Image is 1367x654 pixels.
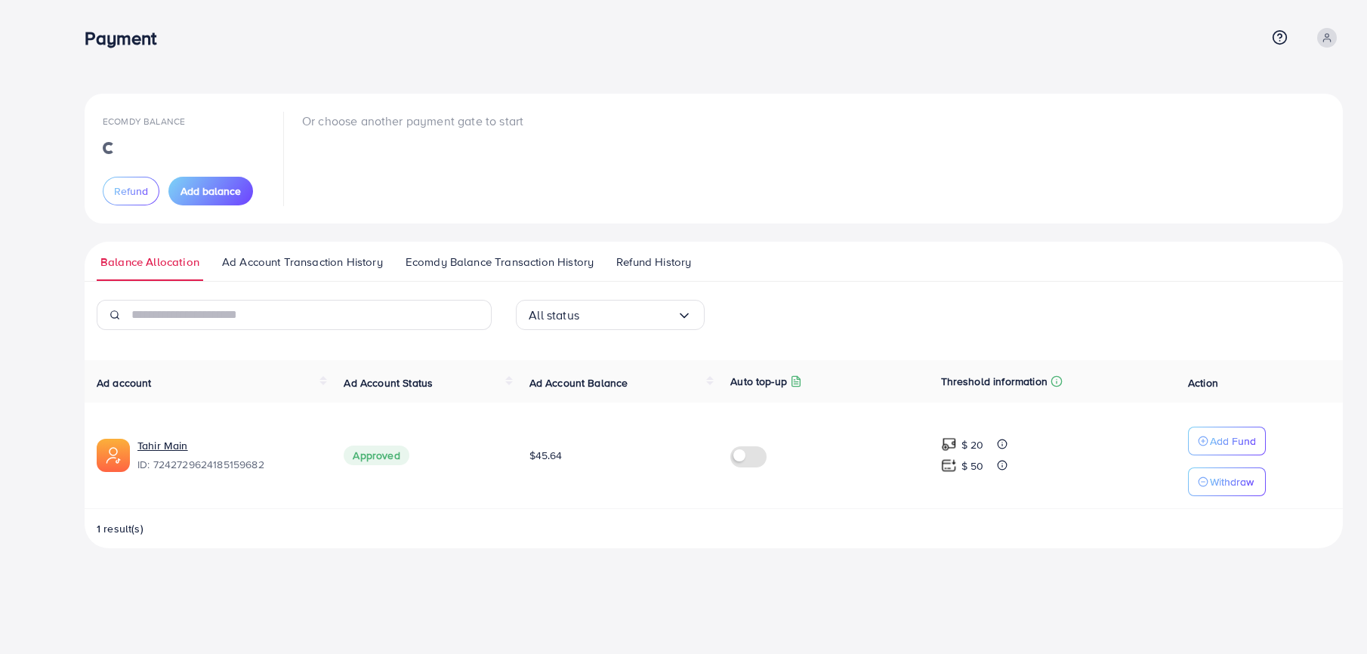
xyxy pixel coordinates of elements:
span: Ad Account Status [344,375,433,390]
span: Ecomdy Balance [103,115,185,128]
p: Add Fund [1210,432,1256,450]
span: Balance Allocation [100,254,199,270]
span: All status [529,304,579,327]
span: Action [1188,375,1218,390]
span: Refund History [616,254,691,270]
p: Auto top-up [730,372,787,390]
span: Refund [114,184,148,199]
span: Ad Account Transaction History [222,254,383,270]
p: Withdraw [1210,473,1254,491]
span: Approved [344,446,409,465]
input: Search for option [579,304,677,327]
img: top-up amount [941,458,957,474]
button: Add balance [168,177,253,205]
a: Tahir Main [137,438,188,453]
span: Add balance [181,184,241,199]
button: Withdraw [1188,467,1266,496]
p: $ 20 [961,436,984,454]
div: Search for option [516,300,705,330]
span: 1 result(s) [97,521,143,536]
button: Refund [103,177,159,205]
img: ic-ads-acc.e4c84228.svg [97,439,130,472]
span: $45.64 [529,448,563,463]
p: Threshold information [941,372,1048,390]
button: Add Fund [1188,427,1266,455]
img: top-up amount [941,437,957,452]
span: Ecomdy Balance Transaction History [406,254,594,270]
p: $ 50 [961,457,984,475]
span: ID: 7242729624185159682 [137,457,319,472]
span: Ad account [97,375,152,390]
p: Or choose another payment gate to start [302,112,523,130]
h3: Payment [85,27,168,49]
div: <span class='underline'>Tahir Main</span></br>7242729624185159682 [137,438,319,473]
span: Ad Account Balance [529,375,628,390]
